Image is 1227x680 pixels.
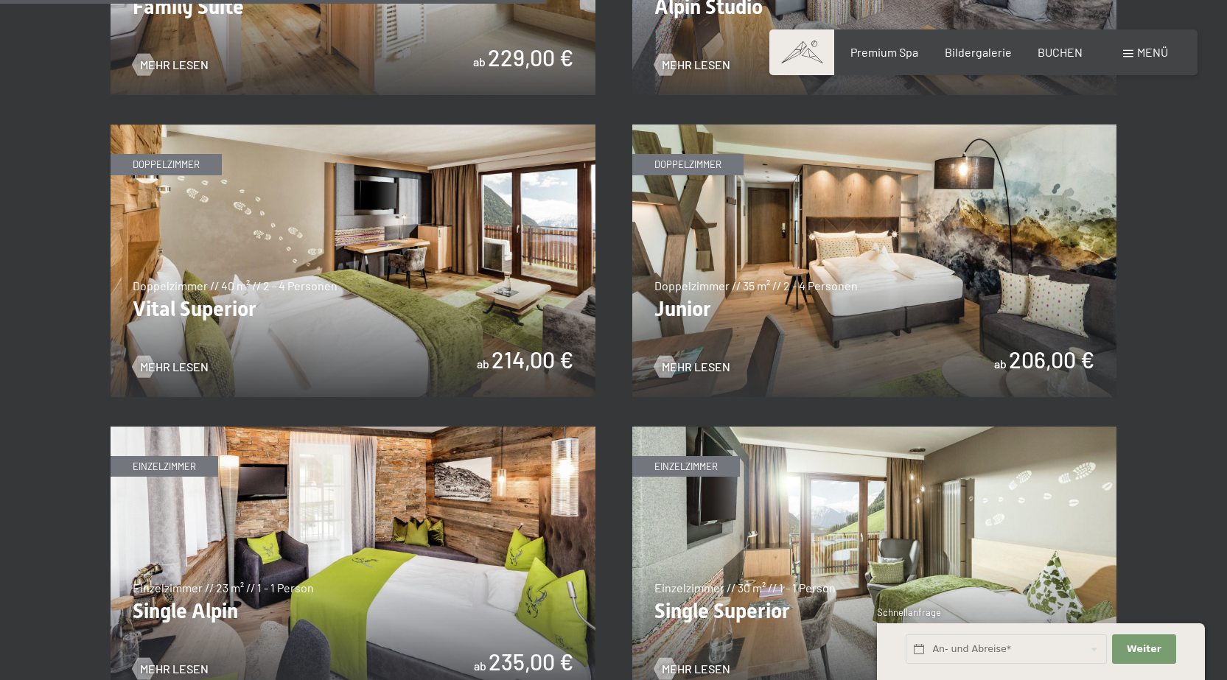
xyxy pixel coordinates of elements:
[945,45,1012,59] a: Bildergalerie
[1127,642,1161,656] span: Weiter
[1038,45,1083,59] a: BUCHEN
[654,57,730,73] a: Mehr Lesen
[111,427,595,436] a: Single Alpin
[850,45,918,59] a: Premium Spa
[662,661,730,677] span: Mehr Lesen
[632,427,1117,436] a: Single Superior
[133,57,209,73] a: Mehr Lesen
[662,359,730,375] span: Mehr Lesen
[1137,45,1168,59] span: Menü
[632,125,1117,134] a: Junior
[111,125,595,397] img: Vital Superior
[140,359,209,375] span: Mehr Lesen
[654,661,730,677] a: Mehr Lesen
[877,606,941,618] span: Schnellanfrage
[140,661,209,677] span: Mehr Lesen
[140,57,209,73] span: Mehr Lesen
[133,661,209,677] a: Mehr Lesen
[1112,634,1175,665] button: Weiter
[111,125,595,134] a: Vital Superior
[662,57,730,73] span: Mehr Lesen
[632,125,1117,397] img: Junior
[654,359,730,375] a: Mehr Lesen
[133,359,209,375] a: Mehr Lesen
